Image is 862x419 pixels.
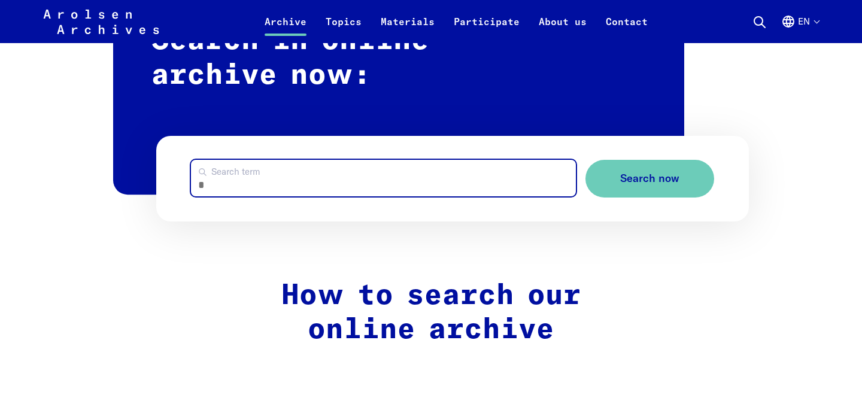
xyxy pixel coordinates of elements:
[620,172,679,185] span: Search now
[596,14,657,43] a: Contact
[255,7,657,36] nav: Primary
[255,14,316,43] a: Archive
[371,14,444,43] a: Materials
[585,160,714,198] button: Search now
[781,14,819,43] button: English, language selection
[529,14,596,43] a: About us
[178,279,684,348] h2: How to search our online archive
[444,14,529,43] a: Participate
[316,14,371,43] a: Topics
